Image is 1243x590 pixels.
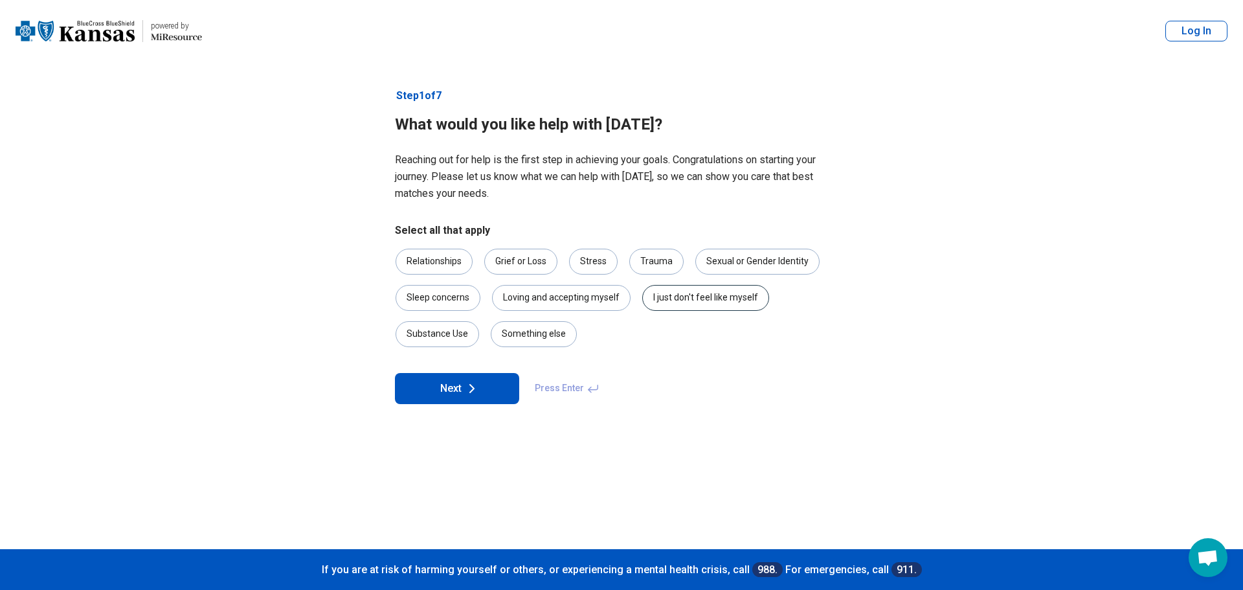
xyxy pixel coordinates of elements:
[395,152,848,202] p: Reaching out for help is the first step in achieving your goals. Congratulations on starting your...
[891,562,922,577] a: 911.
[492,285,631,311] div: Loving and accepting myself
[752,562,783,577] a: 988.
[13,562,1230,577] p: If you are at risk of harming yourself or others, or experiencing a mental health crisis, call Fo...
[1165,21,1227,41] button: Log In
[629,249,684,275] div: Trauma
[527,373,607,404] span: Press Enter
[484,249,557,275] div: Grief or Loss
[396,285,480,311] div: Sleep concerns
[695,249,820,275] div: Sexual or Gender Identity
[396,321,479,347] div: Substance Use
[16,16,135,47] img: Blue Cross Blue Shield Kansas
[569,249,618,275] div: Stress
[396,249,473,275] div: Relationships
[395,373,519,404] button: Next
[395,88,848,104] p: Step 1 of 7
[395,223,490,238] legend: Select all that apply
[151,20,202,32] div: powered by
[642,285,769,311] div: I just don't feel like myself
[1189,538,1227,577] div: Open chat
[16,16,202,47] a: Blue Cross Blue Shield Kansaspowered by
[491,321,577,347] div: Something else
[395,114,848,136] h1: What would you like help with [DATE]?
